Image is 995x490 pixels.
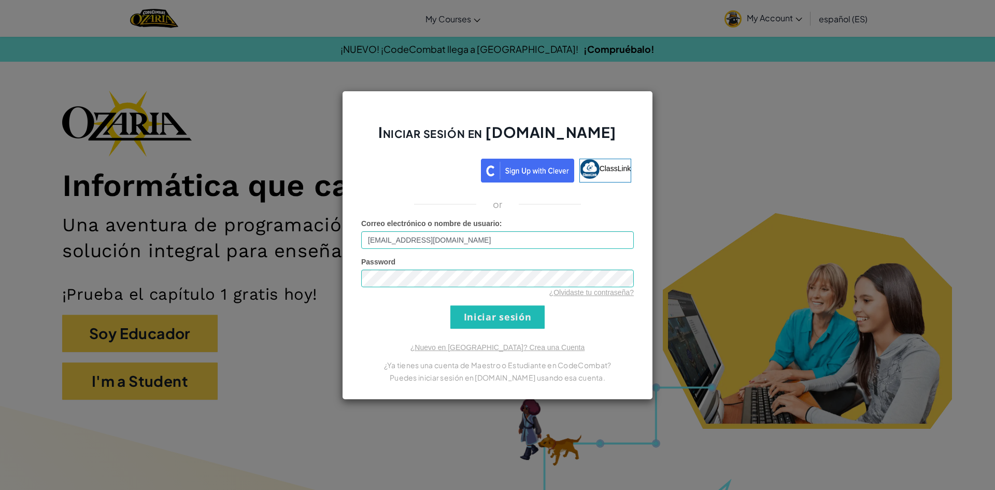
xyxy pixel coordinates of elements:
[361,218,502,229] label: :
[450,305,545,329] input: Iniciar sesión
[549,288,634,297] a: ¿Olvidaste tu contraseña?
[361,371,634,384] p: Puedes iniciar sesión en [DOMAIN_NAME] usando esa cuenta.
[361,219,500,228] span: Correo electrónico o nombre de usuario
[361,359,634,371] p: ¿Ya tienes una cuenta de Maestro o Estudiante en CodeCombat?
[361,122,634,152] h2: Iniciar sesión en [DOMAIN_NAME]
[481,159,574,183] img: clever_sso_button@2x.png
[361,258,395,266] span: Password
[359,158,481,180] iframe: Botón Iniciar sesión con Google
[600,164,631,172] span: ClassLink
[580,159,600,179] img: classlink-logo-small.png
[493,198,503,211] p: or
[410,343,585,352] a: ¿Nuevo en [GEOGRAPHIC_DATA]? Crea una Cuenta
